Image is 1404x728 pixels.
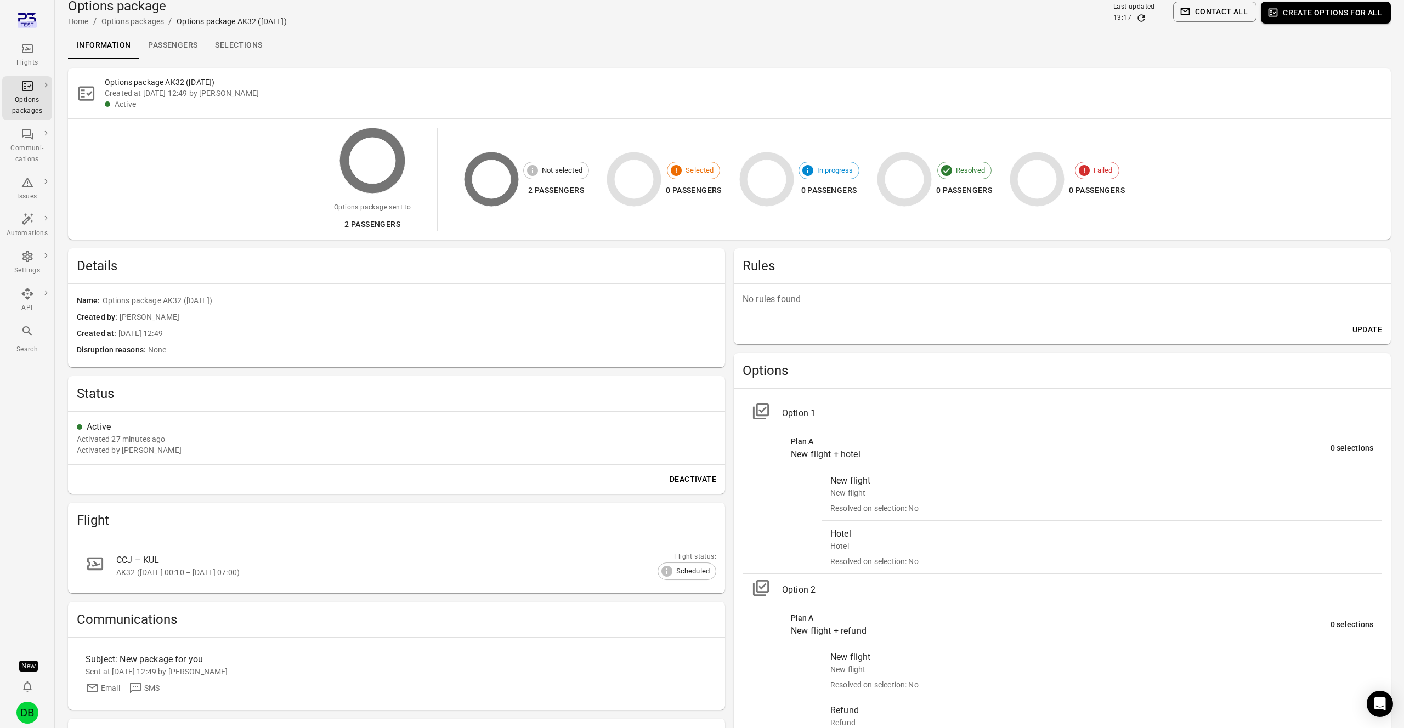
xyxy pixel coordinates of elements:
[68,32,139,59] a: Information
[830,474,1373,487] div: New flight
[87,420,716,434] div: Active
[7,95,48,117] div: Options packages
[77,344,148,356] span: Disruption reasons
[148,344,716,356] span: None
[86,666,707,677] div: Sent at [DATE] 12:49 by [PERSON_NAME]
[799,184,860,197] div: 0 passengers
[7,191,48,202] div: Issues
[791,448,1331,461] div: New flight + hotel
[665,469,721,490] button: Deactivate
[743,293,1382,306] p: No rules found
[77,511,716,529] h2: Flight
[666,184,722,197] div: 0 passengers
[77,547,716,584] a: CCJ – KULAK32 ([DATE] 00:10 – [DATE] 07:00)
[782,407,1373,420] div: Option 1
[7,228,48,239] div: Automations
[1348,320,1386,340] button: Update
[77,611,716,628] h2: Communications
[7,143,48,165] div: Communi-cations
[936,184,992,197] div: 0 passengers
[116,554,690,567] div: CCJ – KUL
[144,682,160,693] div: SMS
[1261,2,1391,24] button: Create options for all
[2,247,52,280] a: Settings
[1331,619,1373,631] div: 0 selections
[115,99,1382,110] div: Active
[830,541,1373,551] div: Hotel
[118,328,716,340] span: [DATE] 12:49
[68,17,89,26] a: Home
[791,624,1331,638] div: New flight + refund
[7,58,48,69] div: Flights
[12,697,43,728] button: Daníel Benediktsson
[1113,13,1131,24] div: 13:17
[139,32,206,59] a: Passengers
[2,124,52,168] a: Communi-cations
[7,265,48,276] div: Settings
[1069,184,1125,197] div: 0 passengers
[68,32,1391,59] div: Local navigation
[16,702,38,724] div: DB
[7,303,48,314] div: API
[2,173,52,206] a: Issues
[536,165,588,176] span: Not selected
[830,556,1373,567] div: Resolved on selection: No
[101,17,164,26] a: Options packages
[86,653,552,666] div: Subject: New package for you
[19,661,38,672] div: Tooltip anchor
[743,257,1382,275] h2: Rules
[77,646,716,701] a: Subject: New package for youSent at [DATE] 12:49 by [PERSON_NAME]EmailSMS
[168,15,172,28] li: /
[743,362,1382,379] h2: Options
[206,32,271,59] a: Selections
[658,551,716,562] div: Flight status:
[680,165,720,176] span: Selected
[334,202,411,213] div: Options package sent to
[670,566,716,577] span: Scheduled
[77,445,182,456] div: Activated by [PERSON_NAME]
[116,567,690,578] div: AK32 ([DATE] 00:10 – [DATE] 07:00)
[93,15,97,28] li: /
[120,311,716,323] span: [PERSON_NAME]
[1331,442,1373,454] div: 0 selections
[77,311,120,323] span: Created by
[830,717,1373,728] div: Refund
[16,675,38,697] button: Notifications
[105,77,1382,88] h2: Options package AK32 ([DATE])
[1367,691,1393,717] div: Open Intercom Messenger
[2,39,52,72] a: Flights
[830,651,1373,664] div: New flight
[830,664,1373,675] div: New flight
[2,321,52,358] button: Search
[77,257,716,275] h2: Details
[68,15,287,28] nav: Breadcrumbs
[830,487,1373,498] div: New flight
[2,284,52,317] a: API
[1088,165,1119,176] span: Failed
[811,165,859,176] span: In progress
[101,682,120,693] div: Email
[791,612,1331,624] div: Plan A
[1113,2,1155,13] div: Last updated
[523,184,589,197] div: 2 passengers
[830,527,1373,541] div: Hotel
[782,583,1373,596] div: Option 2
[77,434,166,445] div: 26 Aug 2025 12:49
[830,704,1373,717] div: Refund
[830,503,1373,514] div: Resolved on selection: No
[830,679,1373,690] div: Resolved on selection: No
[103,295,716,307] span: Options package AK32 ([DATE])
[1136,13,1147,24] button: Refresh data
[2,76,52,120] a: Options packages
[1173,2,1256,22] button: Contact all
[7,344,48,355] div: Search
[77,328,118,340] span: Created at
[77,385,716,402] h2: Status
[77,295,103,307] span: Name
[791,436,1331,448] div: Plan A
[334,218,411,231] div: 2 passengers
[950,165,991,176] span: Resolved
[105,88,1382,99] div: Created at [DATE] 12:49 by [PERSON_NAME]
[177,16,286,27] div: Options package AK32 ([DATE])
